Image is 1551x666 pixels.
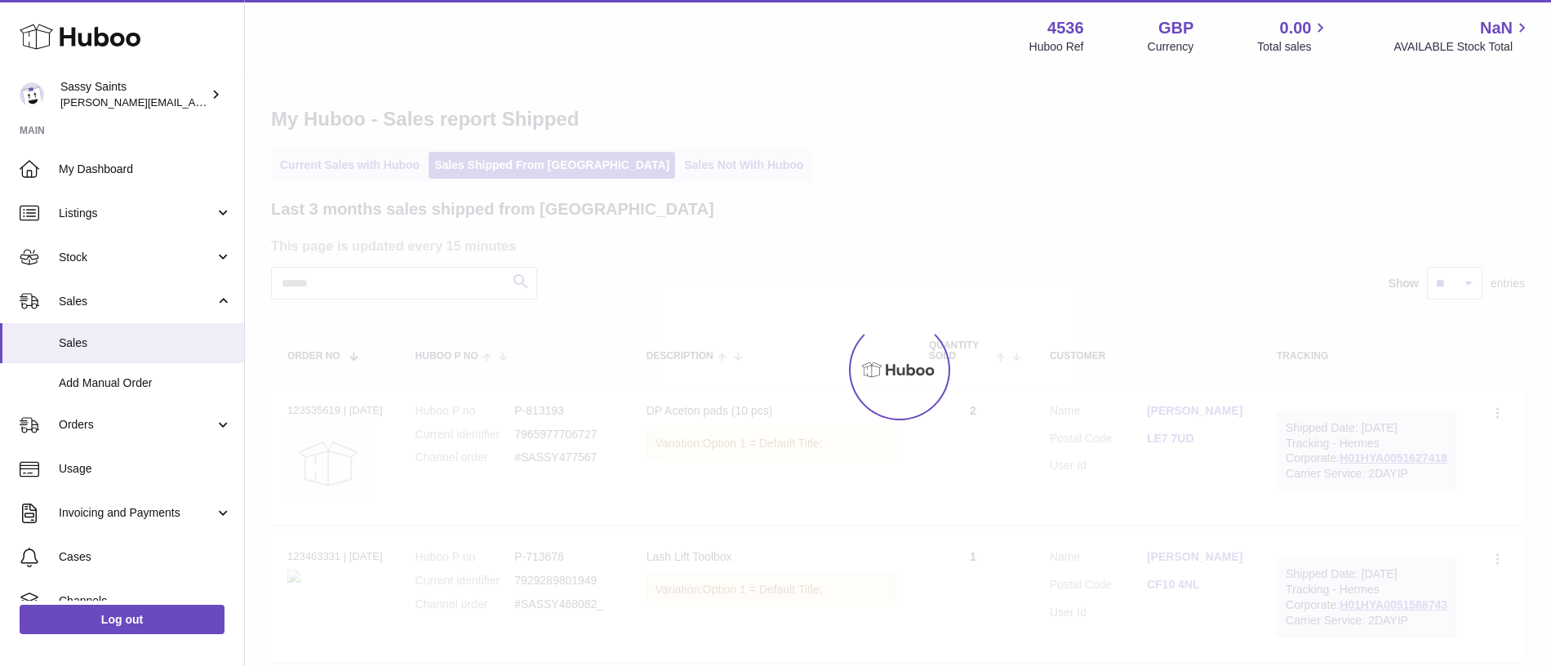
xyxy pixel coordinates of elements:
span: Usage [59,461,232,477]
img: ramey@sassysaints.com [20,82,44,107]
span: Stock [59,250,215,265]
a: 0.00 Total sales [1257,17,1330,55]
span: Add Manual Order [59,375,232,391]
span: My Dashboard [59,162,232,177]
span: Orders [59,417,215,433]
span: NaN [1480,17,1513,39]
span: AVAILABLE Stock Total [1393,39,1531,55]
span: Channels [59,593,232,609]
a: Log out [20,605,224,634]
span: Invoicing and Payments [59,505,215,521]
span: [PERSON_NAME][EMAIL_ADDRESS][DOMAIN_NAME] [60,95,327,109]
a: NaN AVAILABLE Stock Total [1393,17,1531,55]
span: Total sales [1257,39,1330,55]
div: Huboo Ref [1029,39,1084,55]
div: Currency [1148,39,1194,55]
span: Sales [59,294,215,309]
span: Sales [59,335,232,351]
span: Cases [59,549,232,565]
strong: 4536 [1047,17,1084,39]
div: Sassy Saints [60,79,207,110]
span: 0.00 [1280,17,1312,39]
strong: GBP [1158,17,1193,39]
span: Listings [59,206,215,221]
